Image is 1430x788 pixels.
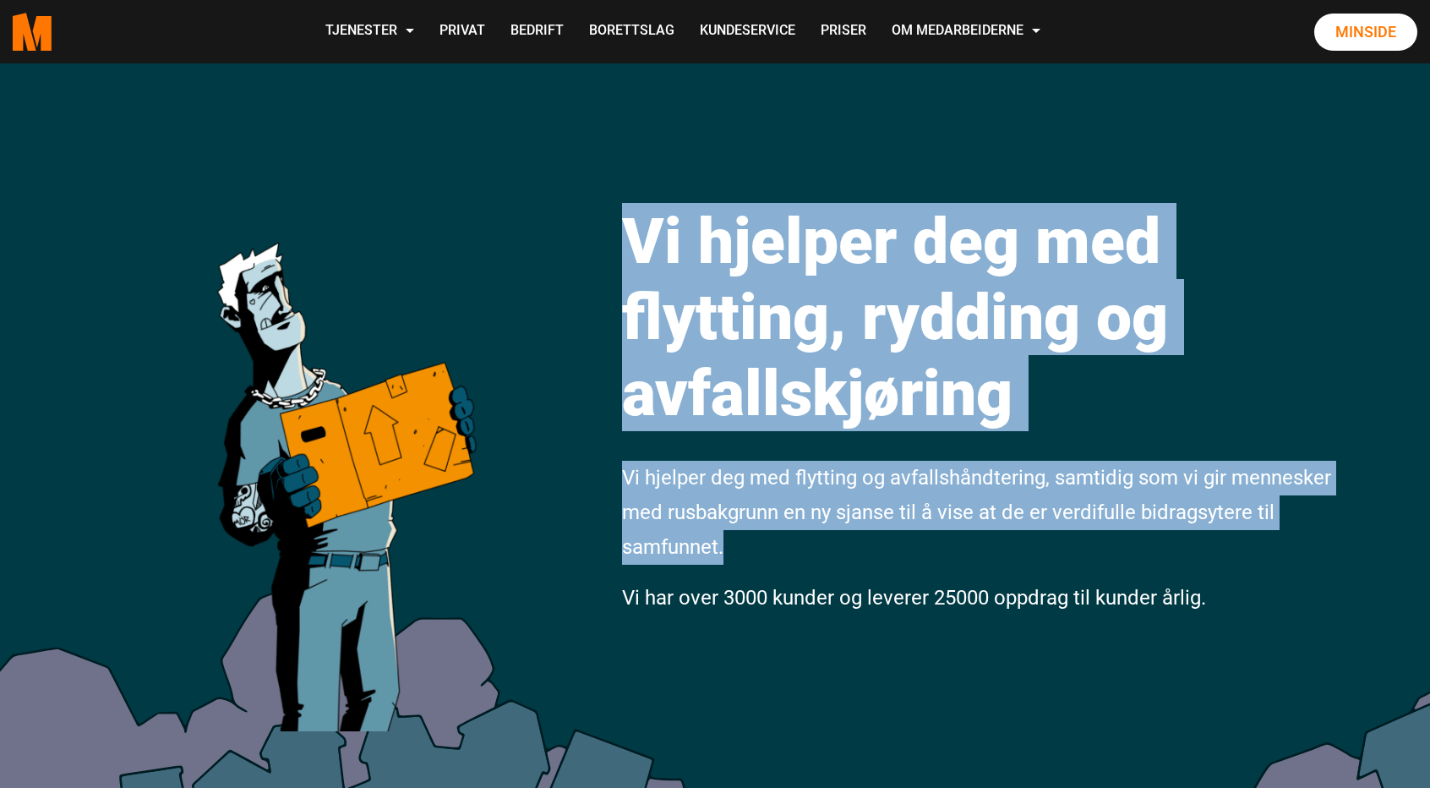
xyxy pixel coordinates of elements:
img: medarbeiderne man icon optimized [199,165,491,731]
h1: Vi hjelper deg med flytting, rydding og avfallskjøring [622,203,1336,431]
a: Tjenester [313,2,427,62]
a: Kundeservice [687,2,808,62]
a: Om Medarbeiderne [879,2,1053,62]
a: Privat [427,2,498,62]
a: Borettslag [576,2,687,62]
span: Vi har over 3000 kunder og leverer 25000 oppdrag til kunder årlig. [622,586,1206,610]
a: Priser [808,2,879,62]
span: Vi hjelper deg med flytting og avfallshåndtering, samtidig som vi gir mennesker med rusbakgrunn e... [622,466,1331,559]
a: Bedrift [498,2,576,62]
a: Minside [1314,14,1417,51]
